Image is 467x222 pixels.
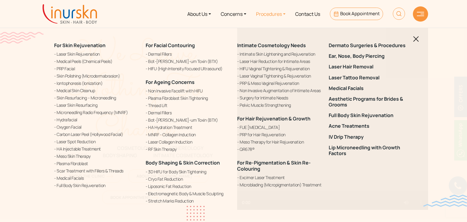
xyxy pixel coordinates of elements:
a: Stretch Marks Reduction [146,198,230,204]
a: Laser Hair Reduction for Intimate Areas [237,58,321,64]
a: Electromagnetic Body & Muscle Sculpting [146,190,230,197]
a: IV Drip Therapy [329,134,413,140]
a: Laser Spot Reduction [54,138,138,145]
a: Excimer Laser Treatment [237,174,321,181]
a: Book Appointment [330,8,383,20]
a: Laser Hair Removal [329,64,413,70]
a: For Facial Contouring [146,42,195,49]
a: Intimate Cosmetology Needs [237,42,306,49]
a: Carbon Laser Peel (Hollywood Facial) [54,131,138,137]
a: Concerns [216,2,251,25]
a: Liposonic Fat Reduction [146,183,230,189]
a: Aesthetic Programs for Brides & Grooms [329,96,413,108]
a: For Skin Rejuvenation [54,42,106,49]
a: Medical Facials [329,85,413,91]
a: QR678® [237,146,321,152]
a: Laser Vaginal Tightening & Rejuvenation [237,73,321,79]
a: Contact Us [290,2,325,25]
a: Acne Treatments [329,123,413,129]
a: Body Shaping & Skin Correction [146,159,220,166]
a: Meso Therapy for Hair Rejuvenation [237,139,321,145]
a: Meso Skin Therapy [54,153,138,159]
a: 3D HIFU for Body Skin Tightening [146,168,230,175]
a: Non Invasive Augmentation of Intimate Areas [237,87,321,94]
a: Medical Facials [54,175,138,181]
a: Bot-[PERSON_NAME]-um Toxin (BTX) [146,58,230,64]
a: Surgery for Intimate Needs [237,95,321,101]
a: Laser Collagen Induction [146,139,230,145]
a: For Re-Pigmentation & Skin Re-Colouring [237,159,311,172]
img: HeaderSearch [393,8,405,20]
a: HA Hydration Treatment [146,124,230,130]
img: hamLine.svg [417,12,424,16]
a: Plasma Fibroblast [54,160,138,167]
a: Bot-[PERSON_NAME]-um Toxin (BTX) [146,117,230,123]
a: FUE [MEDICAL_DATA] [237,124,321,130]
a: Skin Resurfacing – Microneedling [54,95,138,101]
a: Medical Peels (Chemical Peels) [54,58,138,64]
img: bluewave [423,195,467,207]
a: Dermato Surgeries & Procedures [329,43,413,48]
a: PRP Facial [54,65,138,72]
a: For Hair Rejuvenation & Growth [237,115,310,122]
a: Laser Tattoo Removal [329,75,413,81]
a: Lip Microneedling with Growth Factors [329,145,413,156]
a: Plasma Fibroblast Skin Tightening [146,95,230,101]
a: Non Invasive Facelift with HIFU [146,88,230,94]
a: Full Body Skin Rejuvenation [329,113,413,118]
a: PRP for Hair Rejuvenation [237,131,321,138]
a: Hydrafacial [54,116,138,123]
img: inurskn-logo [43,4,97,24]
a: Oxygen Facial [54,124,138,130]
a: Thread Lift [146,102,230,109]
a: Microneedling Radio Frequency (MNRF) [54,109,138,116]
a: Dermal Fillers [146,51,230,57]
a: Skin Polishing (Microdermabrasion) [54,73,138,79]
a: HIFU (High Intensity Focused Ultrasound) [146,65,230,72]
a: Pelvic Muscle Strengthening [237,102,321,108]
a: For Ageing Concerns [146,79,195,85]
a: Iontophoresis (Ionization) [54,80,138,86]
a: Microblading (Micropigmentation) Treatment [237,182,321,188]
a: HIFU Vaginal Tightening & Rejuvenation [237,65,321,72]
a: About Us [182,2,216,25]
a: Procedures [251,2,290,25]
span: Book Appointment [340,10,380,17]
a: Cryo Fat Reduction [146,176,230,182]
a: Laser Skin Resurfacing [54,102,138,108]
a: PRP & Meso Vaginal Rejuvenation [237,80,321,86]
a: Scar Treatment with Fillers & Threads [54,168,138,174]
a: Dermal Fillers [146,109,230,116]
a: MNRF - Collagen Induction [146,131,230,138]
a: Medical Skin Cleanup [54,87,138,94]
a: Laser Skin Rejuvenation [54,51,138,57]
a: Full Body Skin Rejuvenation [54,182,138,189]
img: blackclosed [413,36,419,42]
a: Intimate Skin Lightening and Rejuvenation [237,51,321,57]
a: Ear, Nose, Body Piercing [329,53,413,59]
a: RF Skin Therapy [146,146,230,152]
a: HA Injectable Treatment [54,146,138,152]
